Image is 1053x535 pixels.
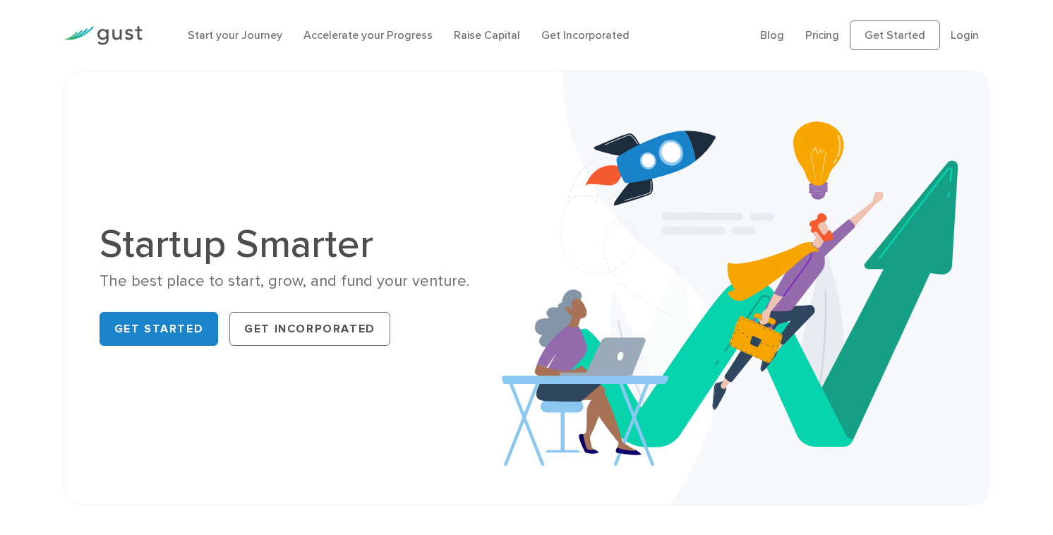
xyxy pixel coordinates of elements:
[541,28,630,42] a: Get Incorporated
[502,71,989,505] img: Startup Smarter Hero
[229,312,390,346] a: Get Incorporated
[805,28,839,42] a: Pricing
[850,20,940,50] a: Get Started
[760,28,784,42] a: Blog
[100,312,219,346] a: Get Started
[100,224,516,264] h1: Startup Smarter
[454,28,520,42] a: Raise Capital
[100,271,516,291] div: The best place to start, grow, and fund your venture.
[64,26,143,45] img: Gust Logo
[188,28,282,42] a: Start your Journey
[303,28,433,42] a: Accelerate your Progress
[951,28,979,42] a: Login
